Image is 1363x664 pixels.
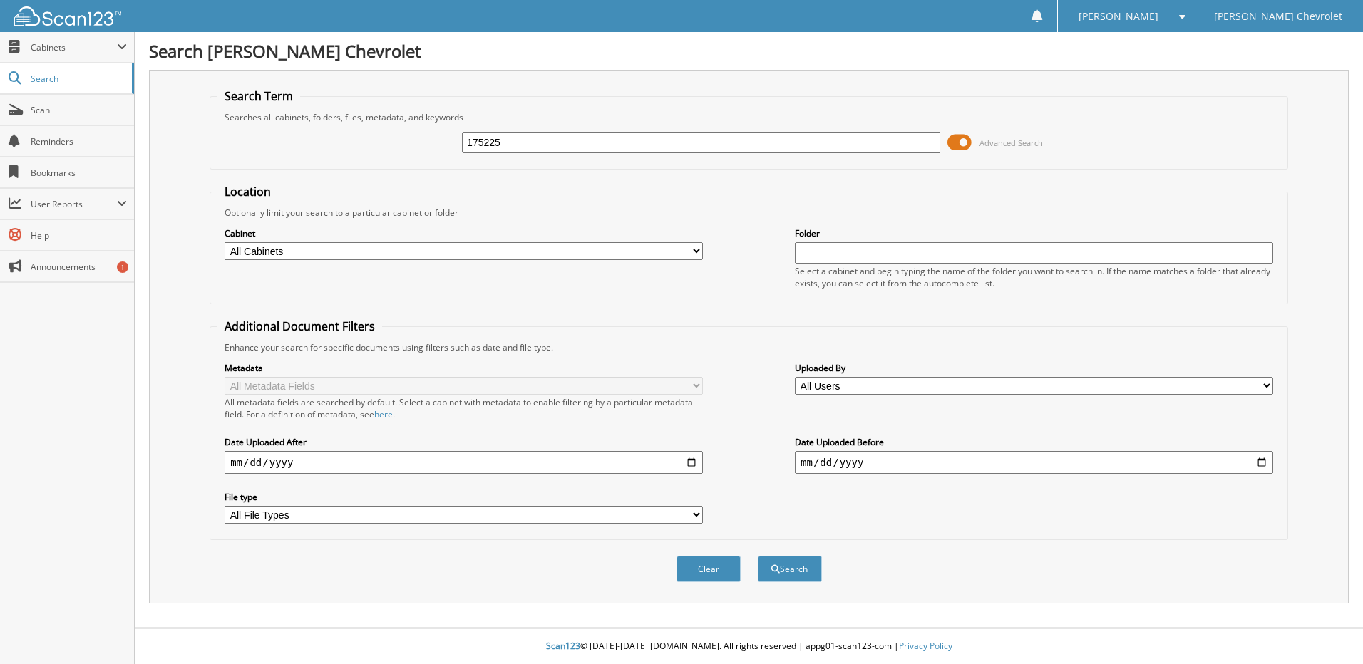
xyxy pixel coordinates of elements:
[31,261,127,273] span: Announcements
[1079,12,1158,21] span: [PERSON_NAME]
[217,111,1280,123] div: Searches all cabinets, folders, files, metadata, and keywords
[225,491,703,503] label: File type
[217,341,1280,353] div: Enhance your search for specific documents using filters such as date and file type.
[546,640,580,652] span: Scan123
[149,39,1349,63] h1: Search [PERSON_NAME] Chevrolet
[1214,12,1342,21] span: [PERSON_NAME] Chevrolet
[117,261,128,273] div: 1
[135,629,1363,664] div: © [DATE]-[DATE] [DOMAIN_NAME]. All rights reserved | appg01-scan123-com |
[795,227,1273,239] label: Folder
[225,362,703,374] label: Metadata
[225,451,703,474] input: start
[795,362,1273,374] label: Uploaded By
[374,408,393,420] a: here
[225,436,703,448] label: Date Uploaded After
[225,227,703,239] label: Cabinet
[31,198,117,210] span: User Reports
[225,396,703,420] div: All metadata fields are searched by default. Select a cabinet with metadata to enable filtering b...
[979,138,1043,148] span: Advanced Search
[31,167,127,179] span: Bookmarks
[795,265,1273,289] div: Select a cabinet and begin typing the name of the folder you want to search in. If the name match...
[217,318,382,334] legend: Additional Document Filters
[14,6,121,26] img: scan123-logo-white.svg
[217,184,278,199] legend: Location
[31,73,125,85] span: Search
[31,41,117,53] span: Cabinets
[795,436,1273,448] label: Date Uploaded Before
[31,229,127,242] span: Help
[217,207,1280,219] div: Optionally limit your search to a particular cabinet or folder
[758,556,822,582] button: Search
[795,451,1273,474] input: end
[217,88,300,104] legend: Search Term
[31,104,127,116] span: Scan
[677,556,741,582] button: Clear
[899,640,952,652] a: Privacy Policy
[31,135,127,147] span: Reminders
